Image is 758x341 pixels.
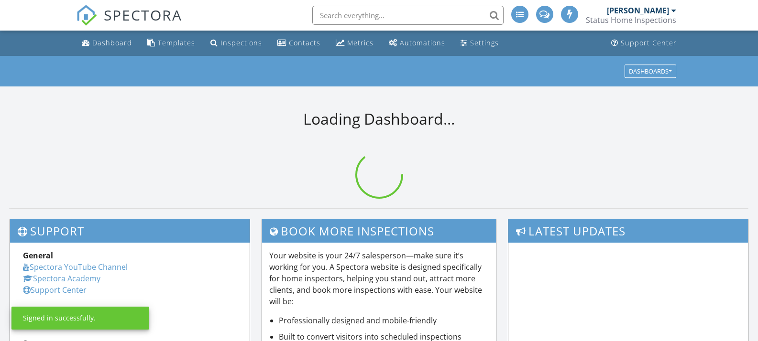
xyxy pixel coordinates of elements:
[104,5,182,25] span: SPECTORA
[625,64,676,78] button: Dashboards
[289,38,320,47] div: Contacts
[207,34,266,52] a: Inspections
[400,38,445,47] div: Automations
[23,305,237,317] div: Ask the community
[92,38,132,47] div: Dashboard
[76,13,182,33] a: SPECTORA
[385,34,449,52] a: Automations (Advanced)
[508,219,748,243] h3: Latest Updates
[621,38,677,47] div: Support Center
[143,34,199,52] a: Templates
[269,250,489,307] p: Your website is your 24/7 salesperson—make sure it’s working for you. A Spectora website is desig...
[629,68,672,75] div: Dashboards
[279,315,489,326] li: Professionally designed and mobile-friendly
[457,34,503,52] a: Settings
[586,15,676,25] div: Status Home Inspections
[10,219,250,243] h3: Support
[76,5,97,26] img: The Best Home Inspection Software - Spectora
[23,313,96,323] div: Signed in successfully.
[607,34,681,52] a: Support Center
[262,219,496,243] h3: Book More Inspections
[23,250,53,261] strong: General
[274,34,324,52] a: Contacts
[470,38,499,47] div: Settings
[607,6,669,15] div: [PERSON_NAME]
[23,273,100,284] a: Spectora Academy
[312,6,504,25] input: Search everything...
[78,34,136,52] a: Dashboard
[23,262,128,272] a: Spectora YouTube Channel
[347,38,374,47] div: Metrics
[220,38,262,47] div: Inspections
[332,34,377,52] a: Metrics
[158,38,195,47] div: Templates
[23,285,87,295] a: Support Center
